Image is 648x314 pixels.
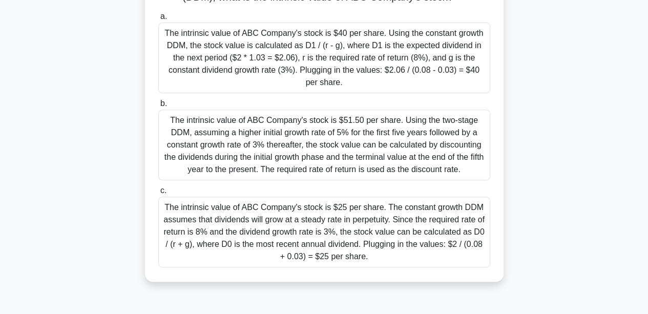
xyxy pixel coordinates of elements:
span: a. [160,12,167,20]
div: The intrinsic value of ABC Company's stock is $51.50 per share. Using the two-stage DDM, assuming... [158,110,490,180]
span: b. [160,99,167,108]
div: The intrinsic value of ABC Company's stock is $25 per share. The constant growth DDM assumes that... [158,197,490,267]
div: The intrinsic value of ABC Company's stock is $40 per share. Using the constant growth DDM, the s... [158,23,490,93]
span: c. [160,186,166,195]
